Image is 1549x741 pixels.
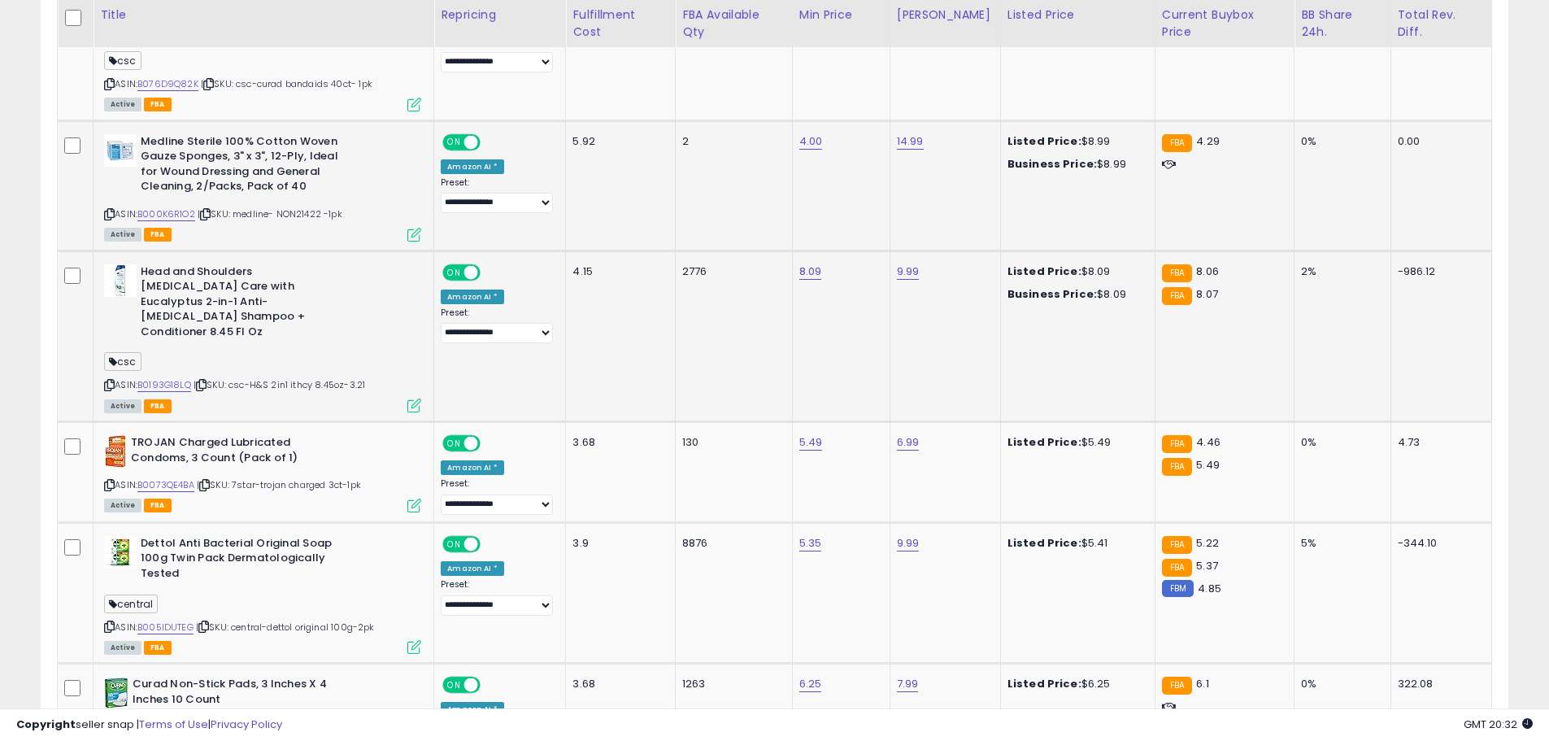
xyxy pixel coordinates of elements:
[441,290,504,304] div: Amazon AI *
[1162,559,1192,577] small: FBA
[1007,7,1148,24] div: Listed Price
[1162,580,1194,597] small: FBM
[682,7,785,41] div: FBA Available Qty
[441,7,559,24] div: Repricing
[1398,536,1479,551] div: -344.10
[1162,536,1192,554] small: FBA
[104,641,141,655] span: All listings currently available for purchase on Amazon
[572,264,663,279] div: 4.15
[104,134,137,167] img: 41xhK4HAhqL._SL40_.jpg
[799,676,822,692] a: 6.25
[104,435,127,468] img: 51czWsTozqL._SL40_.jpg
[1007,677,1142,691] div: $6.25
[197,478,361,491] span: | SKU: 7star-trojan charged 3ct-1pk
[478,265,504,279] span: OFF
[1007,264,1081,279] b: Listed Price:
[104,352,141,371] span: csc
[799,7,883,24] div: Min Price
[104,98,141,111] span: All listings currently available for purchase on Amazon
[572,536,663,551] div: 3.9
[141,134,338,198] b: Medline Sterile 100% Cotton Woven Gauze Sponges, 3" x 3", 12-Ply, Ideal for Wound Dressing and Ge...
[441,561,504,576] div: Amazon AI *
[572,7,668,41] div: Fulfillment Cost
[1007,134,1142,149] div: $8.99
[441,37,553,73] div: Preset:
[682,536,780,551] div: 8876
[1196,133,1220,149] span: 4.29
[478,135,504,149] span: OFF
[1007,536,1142,551] div: $5.41
[441,579,553,616] div: Preset:
[104,134,421,240] div: ASIN:
[198,207,342,220] span: | SKU: medline- NON21422 -1pk
[682,134,780,149] div: 2
[144,499,172,512] span: FBA
[1301,7,1383,41] div: BB Share 24h.
[897,133,924,150] a: 14.99
[1007,434,1081,450] b: Listed Price:
[1301,435,1377,450] div: 0%
[441,460,504,475] div: Amazon AI *
[1162,134,1192,152] small: FBA
[16,717,282,733] div: seller snap | |
[799,535,822,551] a: 5.35
[1007,676,1081,691] b: Listed Price:
[137,378,191,392] a: B0193G18LQ
[897,264,920,280] a: 9.99
[799,133,823,150] a: 4.00
[478,537,504,551] span: OFF
[572,435,663,450] div: 3.68
[137,207,195,221] a: B000K6R1O2
[1007,535,1081,551] b: Listed Price:
[1162,264,1192,282] small: FBA
[441,307,553,344] div: Preset:
[100,7,427,24] div: Title
[897,434,920,451] a: 6.99
[16,717,76,732] strong: Copyright
[1007,133,1081,149] b: Listed Price:
[1007,286,1097,302] b: Business Price:
[1007,156,1097,172] b: Business Price:
[104,264,421,411] div: ASIN:
[104,677,128,709] img: 51XbSdYoY3L._SL40_.jpg
[104,228,141,242] span: All listings currently available for purchase on Amazon
[144,399,172,413] span: FBA
[104,399,141,413] span: All listings currently available for purchase on Amazon
[682,264,780,279] div: 2776
[1162,7,1287,41] div: Current Buybox Price
[1196,558,1218,573] span: 5.37
[211,717,282,732] a: Privacy Policy
[104,435,421,511] div: ASIN:
[104,264,137,297] img: 4177GNU-dlL._SL40_.jpg
[1398,134,1479,149] div: 0.00
[1007,435,1142,450] div: $5.49
[444,537,464,551] span: ON
[104,51,141,70] span: csc
[799,434,823,451] a: 5.49
[1198,581,1221,596] span: 4.85
[441,159,504,174] div: Amazon AI *
[144,641,172,655] span: FBA
[897,676,919,692] a: 7.99
[682,435,780,450] div: 130
[444,678,464,692] span: ON
[104,595,158,613] span: central
[444,437,464,451] span: ON
[1398,435,1479,450] div: 4.73
[104,536,421,652] div: ASIN:
[1162,287,1192,305] small: FBA
[441,478,553,515] div: Preset:
[441,177,553,214] div: Preset:
[478,678,504,692] span: OFF
[141,536,338,586] b: Dettol Anti Bacterial Original Soap 100g Twin Pack Dermatologically Tested
[444,265,464,279] span: ON
[1464,717,1533,732] span: 2025-09-9 20:32 GMT
[1007,264,1142,279] div: $8.09
[133,677,330,711] b: Curad Non-Stick Pads, 3 Inches X 4 Inches 10 Count
[1162,677,1192,695] small: FBA
[1301,677,1377,691] div: 0%
[139,717,208,732] a: Terms of Use
[1162,458,1192,476] small: FBA
[1196,286,1218,302] span: 8.07
[1162,435,1192,453] small: FBA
